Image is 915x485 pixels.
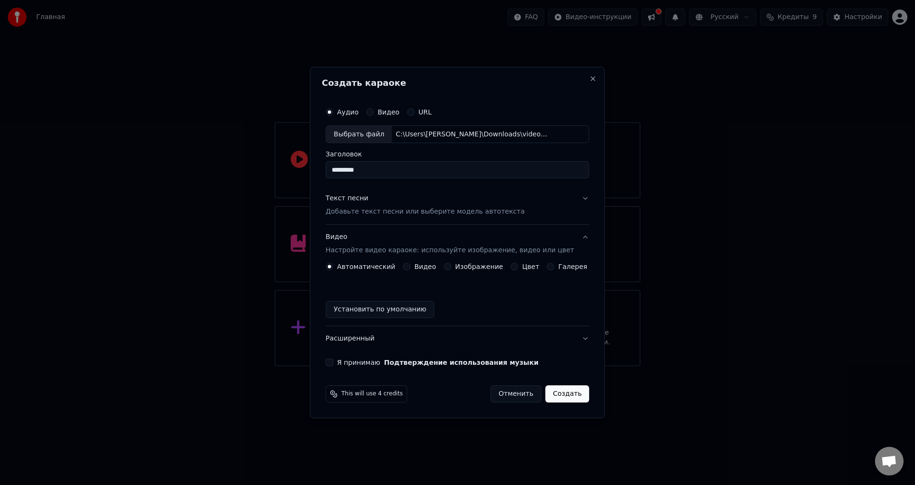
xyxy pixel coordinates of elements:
label: Видео [414,263,436,270]
label: Цвет [522,263,539,270]
button: Текст песниДобавьте текст песни или выберите модель автотекста [325,186,589,225]
label: Автоматический [337,263,395,270]
p: Добавьте текст песни или выберите модель автотекста [325,207,525,217]
button: Создать [545,385,589,402]
label: Аудио [337,109,358,115]
h2: Создать караоке [322,79,593,87]
div: ВидеоНастройте видео караоке: используйте изображение, видео или цвет [325,263,589,326]
div: Текст песни [325,194,368,204]
label: Галерея [559,263,588,270]
label: Видео [377,109,399,115]
div: Видео [325,233,574,256]
button: ВидеоНастройте видео караоке: используйте изображение, видео или цвет [325,225,589,263]
button: Расширенный [325,326,589,351]
div: C:\Users\[PERSON_NAME]\Downloads\videoplayback (3).m4a [392,130,554,139]
label: Изображение [455,263,503,270]
label: Я принимаю [337,359,539,366]
label: URL [418,109,432,115]
label: Заголовок [325,151,589,158]
span: This will use 4 credits [341,390,403,398]
button: Я принимаю [384,359,539,366]
button: Отменить [490,385,541,402]
p: Настройте видео караоке: используйте изображение, видео или цвет [325,246,574,255]
div: Выбрать файл [326,126,392,143]
button: Установить по умолчанию [325,301,434,318]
